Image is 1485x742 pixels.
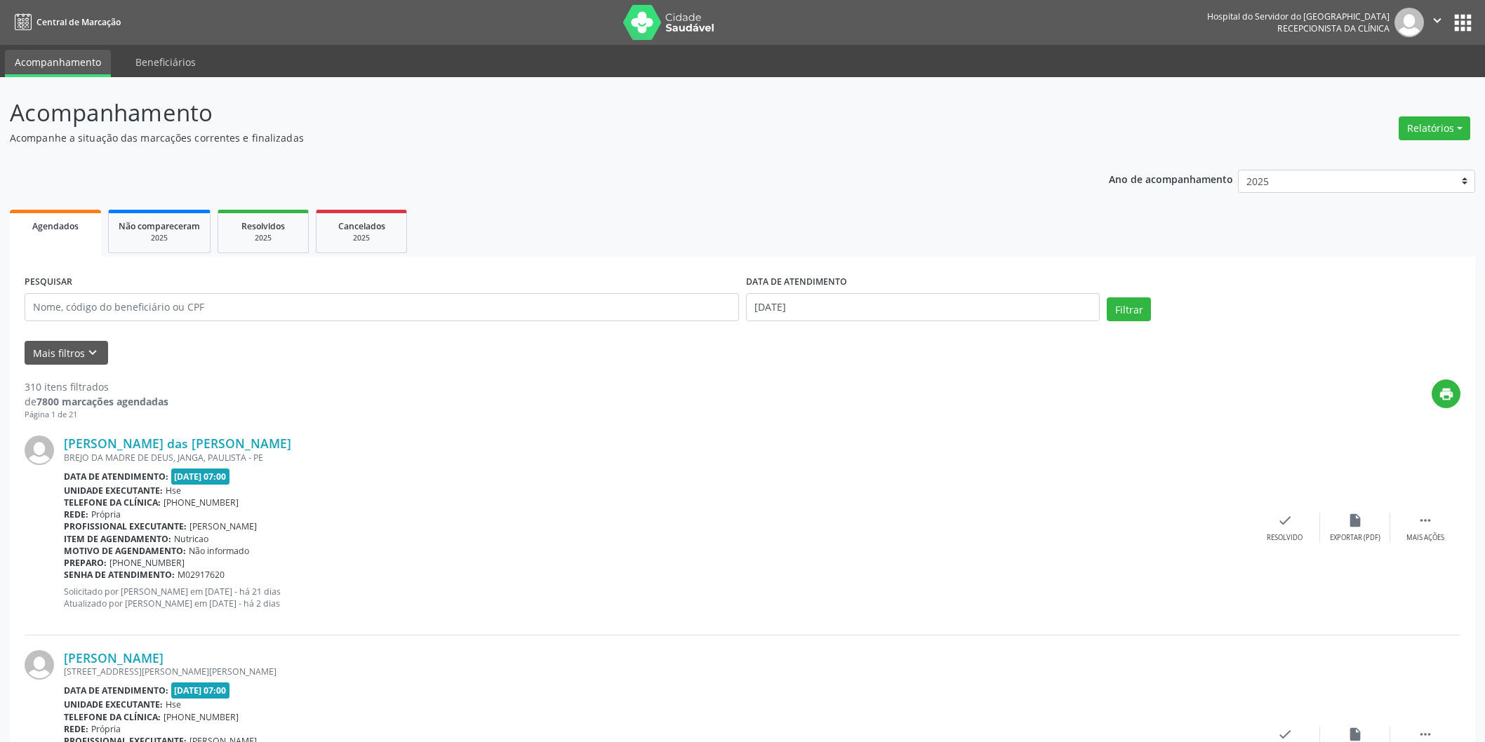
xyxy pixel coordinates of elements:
b: Preparo: [64,557,107,569]
a: [PERSON_NAME] [64,650,164,666]
div: Exportar (PDF) [1330,533,1380,543]
div: 2025 [119,233,200,243]
i:  [1418,513,1433,528]
b: Profissional executante: [64,520,187,532]
span: Central de Marcação [36,16,121,28]
p: Acompanhe a situação das marcações correntes e finalizadas [10,130,1036,145]
i: insert_drive_file [1347,727,1363,742]
span: [DATE] 07:00 [171,682,230,699]
span: Hse [166,699,181,710]
span: [PHONE_NUMBER] [164,711,239,723]
button: Filtrar [1107,297,1151,321]
span: M02917620 [178,569,225,581]
a: Beneficiários [126,50,206,74]
b: Motivo de agendamento: [64,545,186,557]
span: Própria [91,508,121,520]
b: Telefone da clínica: [64,711,161,723]
i: print [1439,386,1454,402]
strong: 7800 marcações agendadas [36,395,168,408]
span: [PHONE_NUMBER] [164,497,239,508]
span: Resolvidos [241,220,285,232]
button: apps [1451,11,1475,35]
button: print [1432,379,1460,408]
span: [PERSON_NAME] [189,520,257,532]
div: de [25,394,168,409]
span: Cancelados [338,220,385,232]
b: Item de agendamento: [64,533,171,545]
label: PESQUISAR [25,271,72,293]
b: Unidade executante: [64,485,163,497]
button: Relatórios [1399,116,1470,140]
img: img [25,650,54,680]
span: Agendados [32,220,79,232]
div: Hospital do Servidor do [GEOGRAPHIC_DATA] [1207,11,1390,22]
input: Selecione um intervalo [746,293,1100,321]
i: keyboard_arrow_down [85,345,100,360]
div: [STREET_ADDRESS][PERSON_NAME][PERSON_NAME] [64,666,1250,677]
b: Senha de atendimento: [64,569,175,581]
p: Ano de acompanhamento [1109,170,1233,187]
b: Unidade executante: [64,699,163,710]
p: Acompanhamento [10,95,1036,130]
a: Acompanhamento [5,50,111,77]
span: Recepcionista da clínica [1277,22,1390,34]
div: BREJO DA MADRE DE DEUS, JANGA, PAULISTA - PE [64,452,1250,464]
span: Não informado [189,545,249,557]
button: Mais filtroskeyboard_arrow_down [25,341,108,365]
img: img [25,436,54,465]
b: Data de atendimento: [64,471,168,483]
i:  [1418,727,1433,742]
p: Solicitado por [PERSON_NAME] em [DATE] - há 21 dias Atualizado por [PERSON_NAME] em [DATE] - há 2... [64,586,1250,609]
a: Central de Marcação [10,11,121,34]
span: [PHONE_NUMBER] [109,557,185,569]
span: Hse [166,485,181,497]
i: check [1277,727,1293,742]
div: 2025 [326,233,397,243]
div: 2025 [228,233,298,243]
b: Rede: [64,723,88,735]
a: [PERSON_NAME] das [PERSON_NAME] [64,436,291,451]
i: insert_drive_file [1347,513,1363,528]
span: [DATE] 07:00 [171,468,230,485]
div: 310 itens filtrados [25,379,168,394]
span: Não compareceram [119,220,200,232]
div: Página 1 de 21 [25,409,168,421]
i: check [1277,513,1293,528]
b: Rede: [64,508,88,520]
span: Própria [91,723,121,735]
button:  [1424,8,1451,37]
label: DATA DE ATENDIMENTO [746,271,847,293]
span: Nutricao [174,533,208,545]
img: img [1394,8,1424,37]
input: Nome, código do beneficiário ou CPF [25,293,739,321]
div: Resolvido [1267,533,1303,543]
div: Mais ações [1406,533,1444,543]
b: Data de atendimento: [64,684,168,696]
b: Telefone da clínica: [64,497,161,508]
i:  [1430,13,1445,28]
